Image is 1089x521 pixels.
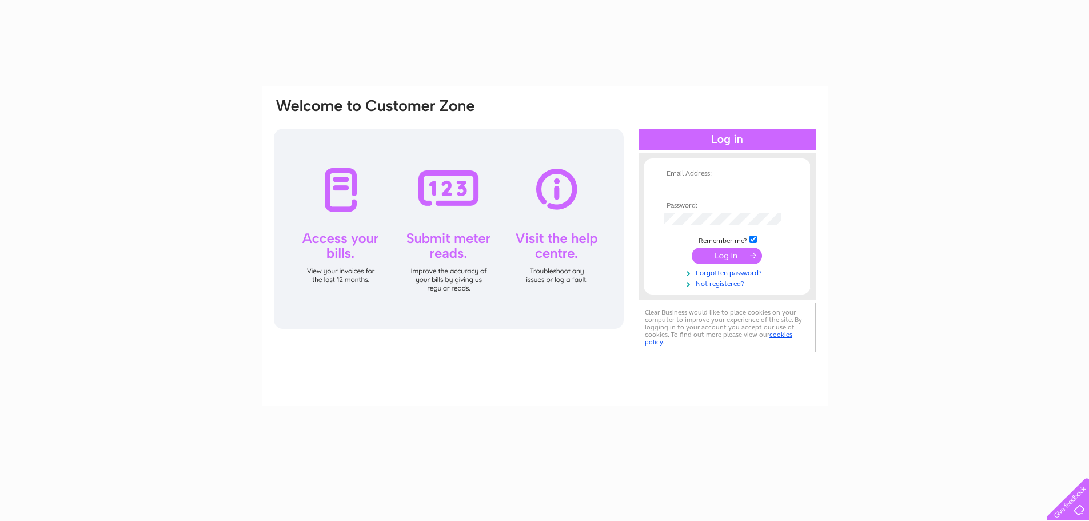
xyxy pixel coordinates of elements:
input: Submit [692,248,762,264]
a: cookies policy [645,331,792,346]
td: Remember me? [661,234,793,245]
a: Not registered? [664,277,793,288]
th: Email Address: [661,170,793,178]
a: Forgotten password? [664,267,793,277]
div: Clear Business would like to place cookies on your computer to improve your experience of the sit... [639,303,816,352]
th: Password: [661,202,793,210]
